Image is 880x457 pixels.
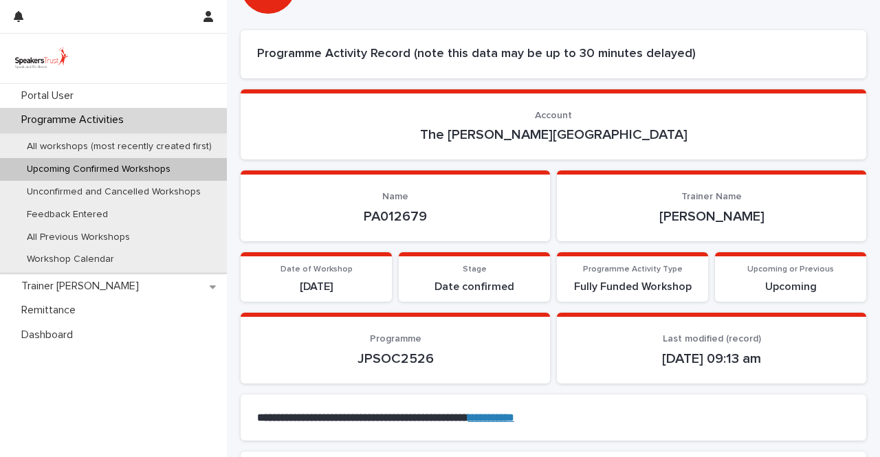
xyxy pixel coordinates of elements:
p: Unconfirmed and Cancelled Workshops [16,186,212,198]
p: Trainer [PERSON_NAME] [16,280,150,293]
p: Programme Activities [16,113,135,126]
p: All workshops (most recently created first) [16,141,223,153]
span: Last modified (record) [663,334,761,344]
p: [DATE] 09:13 am [573,350,850,367]
p: Workshop Calendar [16,254,125,265]
p: Dashboard [16,328,84,342]
span: Trainer Name [681,192,742,201]
p: The [PERSON_NAME][GEOGRAPHIC_DATA] [257,126,850,143]
p: Upcoming [723,280,858,293]
h2: Programme Activity Record (note this data may be up to 30 minutes delayed) [257,47,850,62]
span: Upcoming or Previous [747,265,834,274]
span: Programme [370,334,421,344]
span: Stage [463,265,487,274]
p: Date confirmed [407,280,542,293]
p: Feedback Entered [16,209,119,221]
p: JPSOC2526 [257,350,533,367]
p: [DATE] [249,280,384,293]
p: PA012679 [257,208,533,225]
p: All Previous Workshops [16,232,141,243]
span: Programme Activity Type [583,265,683,274]
img: UVamC7uQTJC0k9vuxGLS [11,45,72,72]
p: Fully Funded Workshop [565,280,700,293]
p: Upcoming Confirmed Workshops [16,164,181,175]
span: Date of Workshop [280,265,353,274]
span: Name [382,192,408,201]
p: [PERSON_NAME] [573,208,850,225]
p: Portal User [16,89,85,102]
span: Account [535,111,572,120]
p: Remittance [16,304,87,317]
